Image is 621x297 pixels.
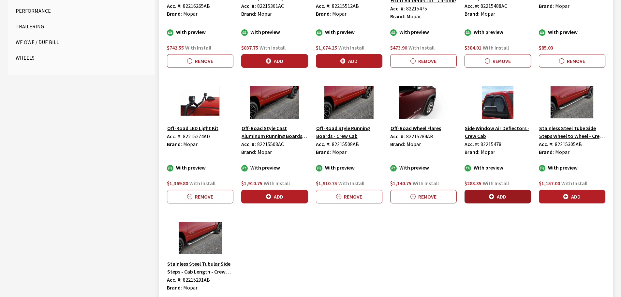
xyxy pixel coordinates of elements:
label: Acc. #: [167,2,182,10]
span: 82215274AD [183,133,210,140]
span: Mopar [407,13,421,20]
img: Image for Off-Road Wheel Flares [390,86,457,119]
span: 82215301AC [257,3,284,9]
button: Off-Road Wheel Flares [390,124,441,132]
span: Mopar [555,149,569,155]
button: Remove [539,54,605,68]
span: 82215478 [481,141,501,147]
span: Mopar [407,141,421,147]
button: Add [241,54,308,68]
span: 82215305AB [555,141,582,147]
span: Mopar [481,10,495,17]
span: With Install [483,180,509,186]
label: Acc. #: [241,140,256,148]
span: 82215488AC [481,3,507,9]
button: Remove [316,190,382,203]
span: With Install [338,180,364,186]
span: 82215512AB [332,3,359,9]
div: With preview [465,28,531,36]
label: Brand: [316,148,331,156]
button: Wheels [16,51,147,64]
span: Mopar [183,141,198,147]
div: With preview [167,164,233,171]
button: Off-Road LED Light Kit [167,124,219,132]
label: Brand: [241,148,256,156]
span: With Install [259,44,286,51]
span: $1,369.80 [167,180,188,186]
img: Image for Off-Road LED Light Kit [167,86,233,119]
span: Mopar [481,149,495,155]
label: Acc. #: [465,2,479,10]
span: Mopar [332,10,347,17]
span: 82215284AB [406,133,433,140]
button: Add [539,190,605,203]
label: Brand: [167,10,182,18]
span: $473.90 [390,44,407,51]
span: With Install [483,44,509,51]
span: Mopar [555,3,569,9]
div: With preview [539,164,605,171]
label: Acc. #: [390,5,405,12]
span: $283.35 [465,180,481,186]
span: 82215291AB [183,276,210,283]
button: Add [316,54,382,68]
label: Acc. #: [465,140,479,148]
label: Brand: [167,140,182,148]
button: Stainless Steel Tube Side Steps Wheel to Wheel - Crew Cab with 6.4' Bed [539,124,605,140]
span: $1,910.75 [316,180,337,186]
label: Brand: [465,148,480,156]
img: Image for Stainless Steel Tubular Side Steps - Cab Length - Crew Cab [167,222,233,254]
img: Image for Side Window Air Deflectors - Crew Cab [465,86,531,119]
button: Remove [167,190,233,203]
span: $1,140.75 [390,180,411,186]
span: With Install [413,180,439,186]
span: $384.01 [465,44,481,51]
span: With Install [185,44,211,51]
button: Performance [16,4,147,17]
div: With preview [241,164,308,171]
button: Add [465,190,531,203]
label: Acc. #: [316,140,331,148]
span: With Install [338,44,364,51]
span: With Install [189,180,215,186]
button: Off-Road Style Cast Aluminum Running Boards __ Crew Cab [241,124,308,140]
div: With preview [390,28,457,36]
span: With Install [408,44,435,51]
label: Brand: [539,148,554,156]
div: With preview [316,164,382,171]
div: With preview [241,28,308,36]
label: Brand: [465,10,480,18]
span: $1,910.75 [241,180,262,186]
label: Brand: [390,140,405,148]
span: Mopar [332,149,347,155]
button: Side Window Air Deflectors - Crew Cab [465,124,531,140]
button: We Owe / Due Bill [16,36,147,49]
span: Mopar [183,284,198,291]
img: Image for Stainless Steel Tube Side Steps Wheel to Wheel - Crew Cab with 6.4&#39; Bed [539,86,605,119]
div: With preview [465,164,531,171]
span: $1,074.25 [316,44,337,51]
label: Brand: [241,10,256,18]
label: Acc. #: [167,276,182,284]
span: 82216265AB [183,3,210,9]
label: Acc. #: [316,2,331,10]
img: Image for Off-Road Style Cast Aluminum Running Boards __ Crew Cab [241,86,308,119]
span: 82215475 [406,5,427,12]
button: Stainless Steel Tubular Side Steps - Cab Length - Crew Cab [167,260,233,276]
div: With preview [316,28,382,36]
span: $1,157.00 [539,180,560,186]
div: With preview [167,28,233,36]
label: Acc. #: [390,132,405,140]
span: 82215508AC [257,141,284,147]
label: Brand: [539,2,554,10]
span: With Install [561,180,587,186]
button: Off-Road Style Running Boards - Crew Cab [316,124,382,140]
button: Remove [390,54,457,68]
label: Brand: [316,10,331,18]
label: Acc. #: [167,132,182,140]
label: Acc. #: [241,2,256,10]
img: Image for Off-Road Style Running Boards - Crew Cab [316,86,382,119]
span: Mopar [258,149,272,155]
button: Remove [465,54,531,68]
label: Brand: [390,12,405,20]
